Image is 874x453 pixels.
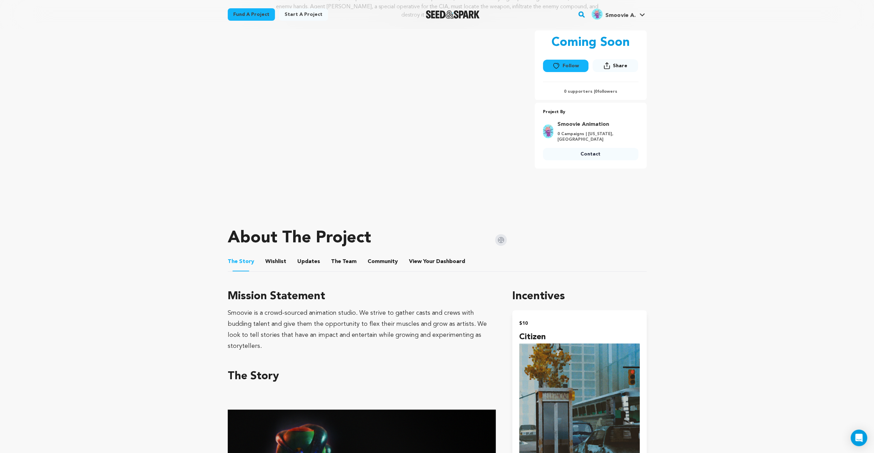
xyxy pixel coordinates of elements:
p: 0 supporters | followers [543,89,638,94]
p: 0 Campaigns | [US_STATE], [GEOGRAPHIC_DATA] [557,131,634,142]
a: Smoovie A.'s Profile [590,7,646,20]
h1: About The Project [228,230,371,246]
span: 0 [595,90,597,94]
h3: The Story [228,368,496,385]
img: Seed&Spark Instagram Icon [495,234,507,246]
div: Open Intercom Messenger [851,430,867,446]
div: Smoovie is a crowd-sourced animation studio. We strive to gather casts and crews with budding tal... [228,308,496,352]
span: The [228,258,238,266]
span: Your [409,258,466,266]
a: Seed&Spark Homepage [426,10,480,19]
span: Share [613,62,627,69]
img: Seed&Spark Logo Dark Mode [426,10,480,19]
a: Start a project [279,8,328,21]
span: Smoovie A.'s Profile [590,7,646,22]
span: Story [228,258,254,266]
span: Dashboard [436,258,465,266]
a: Contact [543,148,638,160]
span: Updates [297,258,320,266]
h3: Mission Statement [228,288,496,305]
p: Project By [543,108,638,116]
span: Share [593,59,638,75]
p: Coming Soon [552,36,630,50]
a: ViewYourDashboard [409,258,466,266]
h4: Citizen [519,331,639,343]
h1: Incentives [512,288,646,305]
button: Follow [543,60,588,72]
a: Fund a project [228,8,275,21]
a: Goto Smoovie Animation profile [557,120,634,129]
span: Team [331,258,357,266]
img: 3e4a48f477ea2e1c.jpg [543,124,553,138]
div: Smoovie A.'s Profile [592,9,635,20]
span: Smoovie A. [605,13,635,18]
button: Share [593,59,638,72]
span: Community [368,258,398,266]
img: 3e4a48f477ea2e1c.jpg [592,9,603,20]
h2: $10 [519,319,639,328]
span: Wishlist [265,258,286,266]
span: The [331,258,341,266]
